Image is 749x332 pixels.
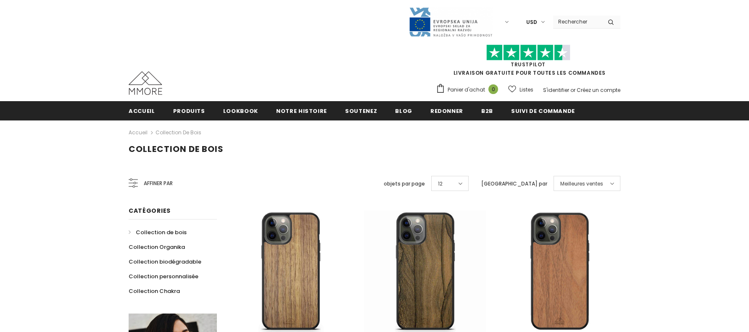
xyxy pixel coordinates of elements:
[129,207,171,215] span: Catégories
[129,284,180,298] a: Collection Chakra
[129,107,155,115] span: Accueil
[129,128,148,138] a: Accueil
[156,129,201,136] a: Collection de bois
[430,101,463,120] a: Redonner
[129,225,187,240] a: Collection de bois
[345,107,377,115] span: soutenez
[173,101,205,120] a: Produits
[223,101,258,120] a: Lookbook
[481,180,547,188] label: [GEOGRAPHIC_DATA] par
[438,180,443,188] span: 12
[276,101,327,120] a: Notre histoire
[223,107,258,115] span: Lookbook
[488,84,498,94] span: 0
[129,243,185,251] span: Collection Organika
[129,101,155,120] a: Accueil
[129,254,201,269] a: Collection biodégradable
[448,86,485,94] span: Panier d'achat
[409,7,493,37] img: Javni Razpis
[570,86,575,94] span: or
[436,48,620,76] span: LIVRAISON GRATUITE POUR TOUTES LES COMMANDES
[129,240,185,254] a: Collection Organika
[543,86,569,94] a: S'identifier
[560,180,603,188] span: Meilleures ventes
[395,101,412,120] a: Blog
[129,272,198,280] span: Collection personnalisée
[486,44,570,61] img: Faites confiance aux étoiles pilotes
[384,180,425,188] label: objets par page
[553,16,601,28] input: Search Site
[520,86,533,94] span: Listes
[345,101,377,120] a: soutenez
[395,107,412,115] span: Blog
[508,82,533,97] a: Listes
[430,107,463,115] span: Redonner
[129,258,201,266] span: Collection biodégradable
[481,107,493,115] span: B2B
[129,71,162,95] img: Cas MMORE
[129,143,224,155] span: Collection de bois
[129,269,198,284] a: Collection personnalisée
[129,287,180,295] span: Collection Chakra
[276,107,327,115] span: Notre histoire
[136,228,187,236] span: Collection de bois
[481,101,493,120] a: B2B
[511,107,575,115] span: Suivi de commande
[511,61,546,68] a: TrustPilot
[173,107,205,115] span: Produits
[577,86,620,94] a: Créez un compte
[511,101,575,120] a: Suivi de commande
[144,179,173,188] span: Affiner par
[526,18,537,26] span: USD
[409,18,493,25] a: Javni Razpis
[436,84,502,96] a: Panier d'achat 0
